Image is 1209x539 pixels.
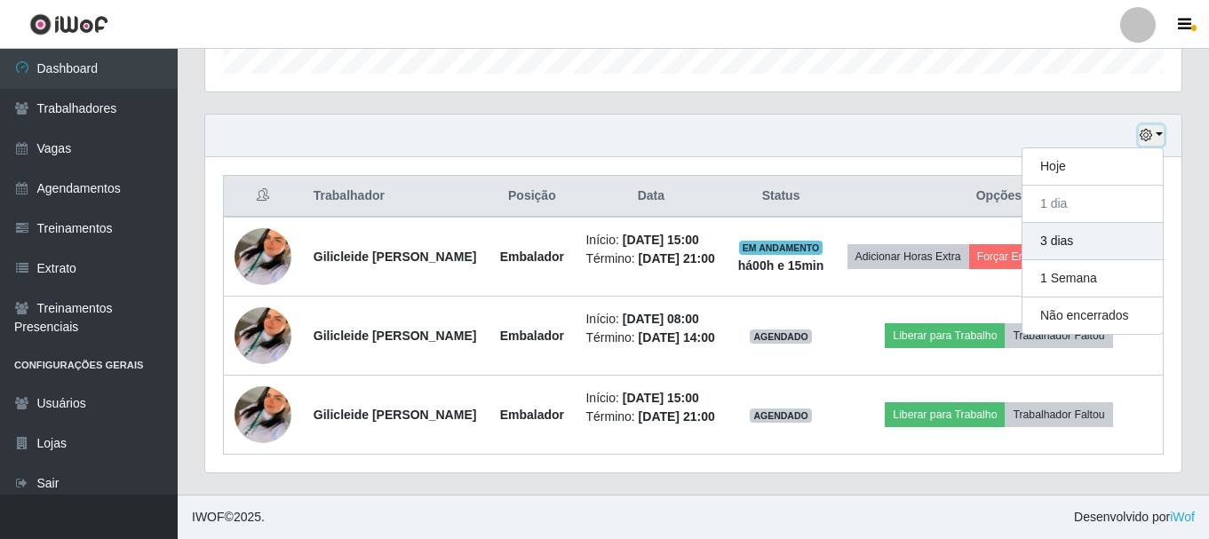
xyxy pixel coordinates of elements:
th: Data [575,176,727,218]
strong: há 00 h e 15 min [738,258,824,273]
time: [DATE] 14:00 [639,330,715,345]
button: Trabalhador Faltou [1005,323,1112,348]
strong: Embalador [500,408,564,422]
img: CoreUI Logo [29,13,108,36]
strong: Embalador [500,329,564,343]
button: Trabalhador Faltou [1005,402,1112,427]
span: AGENDADO [750,329,812,344]
li: Término: [585,250,716,268]
th: Posição [489,176,575,218]
li: Início: [585,389,716,408]
a: iWof [1170,510,1195,524]
button: Hoje [1022,148,1163,186]
button: Forçar Encerramento [969,244,1088,269]
li: Término: [585,408,716,426]
strong: Gilicleide [PERSON_NAME] [314,250,477,264]
button: 1 dia [1022,186,1163,223]
span: IWOF [192,510,225,524]
button: 1 Semana [1022,260,1163,297]
button: Liberar para Trabalho [885,402,1005,427]
time: [DATE] 08:00 [623,312,699,326]
button: Não encerrados [1022,297,1163,334]
span: EM ANDAMENTO [739,241,823,255]
img: 1757527845912.jpeg [235,206,291,307]
span: © 2025 . [192,508,265,527]
li: Início: [585,310,716,329]
img: 1757527845912.jpeg [235,364,291,465]
span: AGENDADO [750,408,812,423]
li: Término: [585,329,716,347]
time: [DATE] 21:00 [639,251,715,266]
button: Adicionar Horas Extra [847,244,969,269]
time: [DATE] 21:00 [639,409,715,424]
strong: Gilicleide [PERSON_NAME] [314,408,477,422]
li: Início: [585,231,716,250]
img: 1757527845912.jpeg [235,285,291,386]
th: Status [727,176,835,218]
span: Desenvolvido por [1074,508,1195,527]
strong: Gilicleide [PERSON_NAME] [314,329,477,343]
button: 3 dias [1022,223,1163,260]
th: Opções [835,176,1164,218]
th: Trabalhador [303,176,489,218]
strong: Embalador [500,250,564,264]
time: [DATE] 15:00 [623,391,699,405]
time: [DATE] 15:00 [623,233,699,247]
button: Liberar para Trabalho [885,323,1005,348]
